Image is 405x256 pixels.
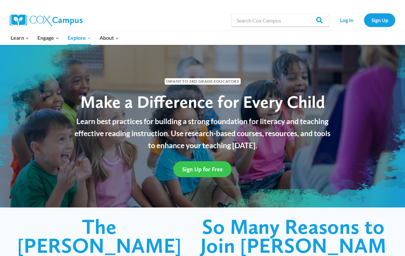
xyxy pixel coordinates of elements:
span: Sign Up for Free [182,166,223,173]
button: Child menu of About [95,31,123,45]
input: Search Cox Campus [232,14,329,27]
a: Sign Up for Free [173,161,232,177]
button: Child menu of Learn [7,31,34,45]
nav: Secondary Navigation [332,13,395,27]
a: Log In [332,13,361,27]
a: Sign Up [364,13,395,27]
nav: Primary Navigation [7,31,123,45]
span: Make a Difference for Every Child [80,92,325,112]
button: Child menu of Explore [63,31,95,45]
span: Infant to 3rd Grade Educators [165,78,241,84]
p: Learn best practices for building a strong foundation for literacy and teaching effective reading... [71,115,334,151]
img: Cox Campus [10,14,83,26]
button: Child menu of Engage [34,31,64,45]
